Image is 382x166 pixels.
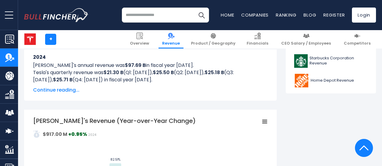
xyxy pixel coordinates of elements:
span: Financials [247,41,268,46]
button: Search [194,8,209,23]
a: Product / Geography [187,30,239,49]
a: Login [352,8,376,23]
span: Revenue [162,41,180,46]
b: $25.50 B [153,69,174,76]
b: $21.30 B [103,69,123,76]
span: Overview [130,41,149,46]
img: HD logo [294,74,309,87]
p: Tesla's quarterly revenue was (Q1: [DATE]), (Q2: [DATE]), (Q3: [DATE]), (Q4: [DATE]) in fiscal ye... [33,69,268,83]
strong: $917.00 M [43,131,67,138]
span: Continue reading... [33,86,268,94]
a: Starbucks Corporation Revenue [290,53,371,69]
img: bullfincher logo [24,8,89,22]
h3: 2024 [33,53,268,61]
img: SBUX logo [294,54,308,68]
a: CEO Salary / Employees [278,30,334,49]
a: Ranking [276,12,296,18]
text: 82.51% [110,157,120,162]
a: Overview [126,30,153,49]
b: $25.71 B [53,76,72,83]
a: Companies [241,12,269,18]
a: Blog [303,12,316,18]
a: Financials [243,30,272,49]
b: $25.18 B [205,69,224,76]
tspan: [PERSON_NAME]'s Revenue (Year-over-Year Change) [33,117,196,125]
span: Competitors [344,41,371,46]
a: Register [323,12,345,18]
strong: +0.95% [68,131,87,138]
a: Competitors [340,30,374,49]
span: Product / Geography [191,41,236,46]
img: addasd [33,130,40,138]
span: CEO Salary / Employees [281,41,331,46]
a: Home [221,12,234,18]
a: + [45,34,56,45]
a: Revenue [159,30,183,49]
img: TSLA logo [24,33,36,45]
p: [PERSON_NAME]'s annual revenue was in fiscal year [DATE]. [33,62,268,69]
a: Go to homepage [24,8,89,22]
a: Home Depot Revenue [290,72,371,89]
span: 2024 [88,133,96,137]
b: $97.69 B [125,62,146,69]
